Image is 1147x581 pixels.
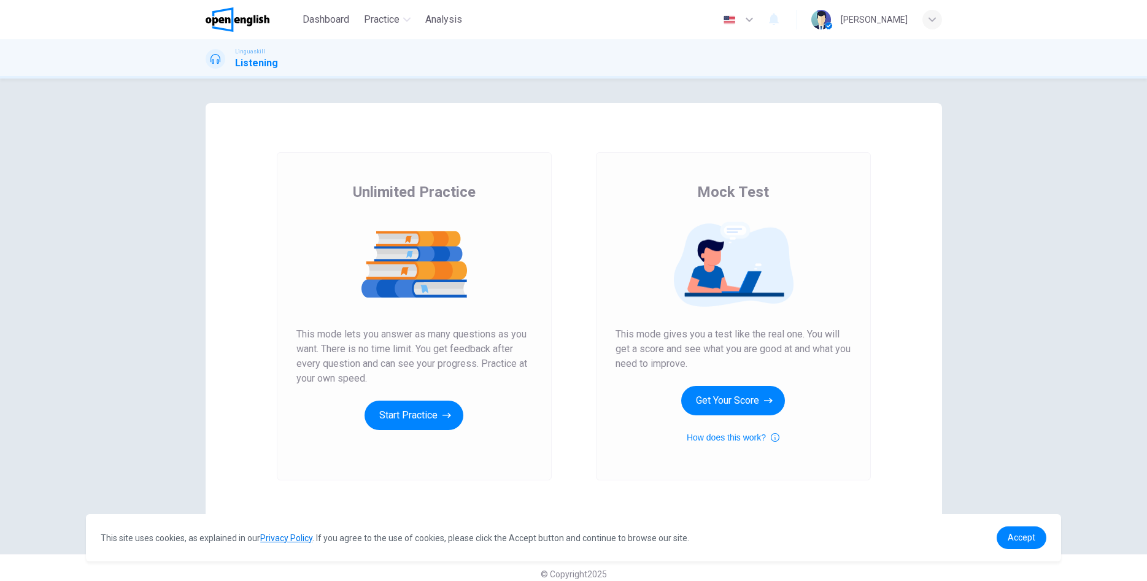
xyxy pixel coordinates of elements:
h1: Listening [235,56,278,71]
div: cookieconsent [86,514,1061,561]
div: [PERSON_NAME] [841,12,908,27]
span: Analysis [425,12,462,27]
span: Practice [364,12,400,27]
button: Dashboard [298,9,354,31]
button: Analysis [420,9,467,31]
button: How does this work? [687,430,779,445]
span: This mode gives you a test like the real one. You will get a score and see what you are good at a... [616,327,851,371]
span: Unlimited Practice [353,182,476,202]
span: Linguaskill [235,47,265,56]
span: Mock Test [697,182,769,202]
span: This site uses cookies, as explained in our . If you agree to the use of cookies, please click th... [101,533,689,543]
span: Accept [1008,533,1035,542]
a: OpenEnglish logo [206,7,298,32]
button: Practice [359,9,415,31]
a: Privacy Policy [260,533,312,543]
img: en [722,15,737,25]
img: OpenEnglish logo [206,7,270,32]
span: © Copyright 2025 [541,569,607,579]
img: Profile picture [811,10,831,29]
button: Start Practice [365,401,463,430]
a: dismiss cookie message [997,526,1046,549]
span: This mode lets you answer as many questions as you want. There is no time limit. You get feedback... [296,327,532,386]
span: Dashboard [303,12,349,27]
button: Get Your Score [681,386,785,415]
